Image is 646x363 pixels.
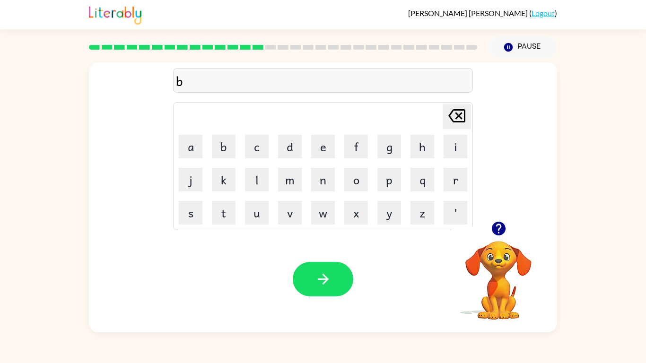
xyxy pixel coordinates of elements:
[489,36,557,58] button: Pause
[344,168,368,191] button: o
[89,4,141,25] img: Literably
[408,9,557,17] div: ( )
[311,168,335,191] button: n
[344,135,368,158] button: f
[451,226,546,321] video: Your browser must support playing .mp4 files to use Literably. Please try using another browser.
[444,201,467,225] button: '
[179,201,202,225] button: s
[212,135,236,158] button: b
[212,201,236,225] button: t
[311,135,335,158] button: e
[179,135,202,158] button: a
[245,201,269,225] button: u
[377,135,401,158] button: g
[278,168,302,191] button: m
[377,168,401,191] button: p
[311,201,335,225] button: w
[410,201,434,225] button: z
[532,9,555,17] a: Logout
[176,71,470,91] div: b
[278,201,302,225] button: v
[344,201,368,225] button: x
[278,135,302,158] button: d
[408,9,529,17] span: [PERSON_NAME] [PERSON_NAME]
[444,135,467,158] button: i
[212,168,236,191] button: k
[179,168,202,191] button: j
[444,168,467,191] button: r
[410,168,434,191] button: q
[410,135,434,158] button: h
[377,201,401,225] button: y
[245,135,269,158] button: c
[245,168,269,191] button: l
